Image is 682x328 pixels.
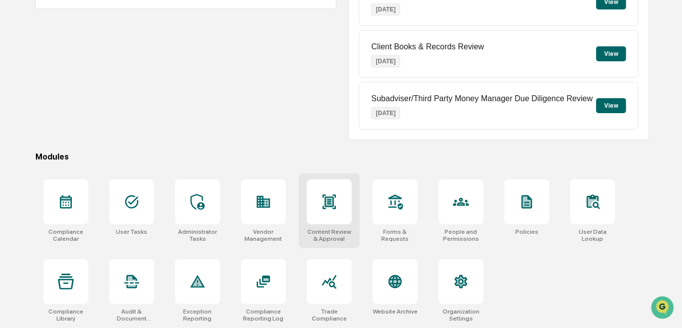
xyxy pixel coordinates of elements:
div: Audit & Document Logs [109,308,154,322]
div: Compliance Library [43,308,88,322]
div: Content Review & Approval [307,228,352,242]
div: Compliance Calendar [43,228,88,242]
span: Data Lookup [20,144,63,154]
a: 🔎Data Lookup [6,140,67,158]
span: Pylon [99,168,121,176]
button: Start new chat [170,79,182,91]
p: Subadviser/Third Party Money Manager Due Diligence Review [371,94,593,103]
p: How can we help? [10,20,182,36]
img: 1746055101610-c473b297-6a78-478c-a979-82029cc54cd1 [10,76,28,94]
div: Trade Compliance [307,308,352,322]
div: Organization Settings [439,308,483,322]
div: 🗄️ [72,126,80,134]
div: People and Permissions [439,228,483,242]
div: Administrator Tasks [175,228,220,242]
div: Modules [35,152,649,162]
div: We're available if you need us! [34,86,126,94]
p: [DATE] [371,3,400,15]
div: Start new chat [34,76,164,86]
div: 🖐️ [10,126,18,134]
div: 🔎 [10,145,18,153]
div: User Data Lookup [570,228,615,242]
p: [DATE] [371,107,400,119]
div: Vendor Management [241,228,286,242]
p: Client Books & Records Review [371,42,484,51]
div: User Tasks [116,228,148,235]
span: Preclearance [20,125,64,135]
button: View [596,98,626,113]
div: Forms & Requests [373,228,418,242]
p: [DATE] [371,55,400,67]
button: View [596,46,626,61]
span: Attestations [82,125,124,135]
div: Compliance Reporting Log [241,308,286,322]
div: Policies [515,228,538,235]
div: Exception Reporting [175,308,220,322]
div: Website Archive [373,308,418,315]
iframe: Open customer support [650,295,677,322]
a: 🖐️Preclearance [6,121,68,139]
a: Powered byPylon [70,168,121,176]
a: 🗄️Attestations [68,121,128,139]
